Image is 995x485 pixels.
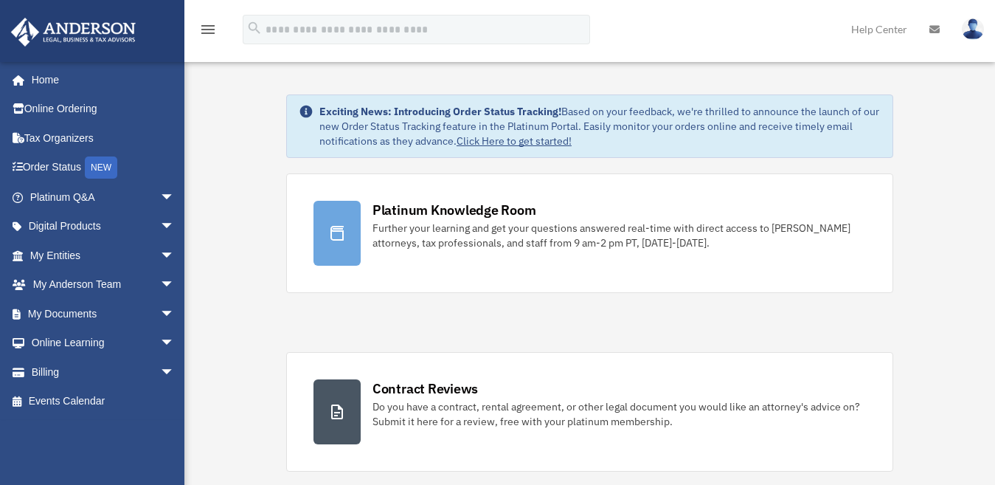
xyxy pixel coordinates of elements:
div: Do you have a contract, rental agreement, or other legal document you would like an attorney's ad... [372,399,866,429]
a: My Documentsarrow_drop_down [10,299,197,329]
a: Platinum Knowledge Room Further your learning and get your questions answered real-time with dire... [286,173,893,293]
a: Tax Organizers [10,123,197,153]
div: Based on your feedback, we're thrilled to announce the launch of our new Order Status Tracking fe... [319,104,881,148]
span: arrow_drop_down [160,270,190,300]
a: Home [10,65,190,94]
a: Platinum Q&Aarrow_drop_down [10,182,197,212]
div: Contract Reviews [372,379,478,398]
span: arrow_drop_down [160,299,190,329]
span: arrow_drop_down [160,357,190,388]
span: arrow_drop_down [160,182,190,213]
a: Contract Reviews Do you have a contract, rental agreement, or other legal document you would like... [286,352,893,472]
img: User Pic [962,18,984,40]
a: Digital Productsarrow_drop_down [10,212,197,241]
a: Billingarrow_drop_down [10,357,197,387]
a: menu [199,26,217,38]
strong: Exciting News: Introducing Order Status Tracking! [319,105,561,118]
a: My Anderson Teamarrow_drop_down [10,270,197,300]
span: arrow_drop_down [160,212,190,242]
div: Further your learning and get your questions answered real-time with direct access to [PERSON_NAM... [372,221,866,250]
a: Click Here to get started! [457,134,572,148]
span: arrow_drop_down [160,329,190,359]
a: My Entitiesarrow_drop_down [10,241,197,270]
span: arrow_drop_down [160,241,190,271]
a: Events Calendar [10,387,197,416]
div: Platinum Knowledge Room [372,201,536,219]
a: Order StatusNEW [10,153,197,183]
img: Anderson Advisors Platinum Portal [7,18,140,47]
a: Online Learningarrow_drop_down [10,329,197,358]
i: menu [199,21,217,38]
a: Online Ordering [10,94,197,124]
div: NEW [85,156,117,179]
i: search [246,20,263,36]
